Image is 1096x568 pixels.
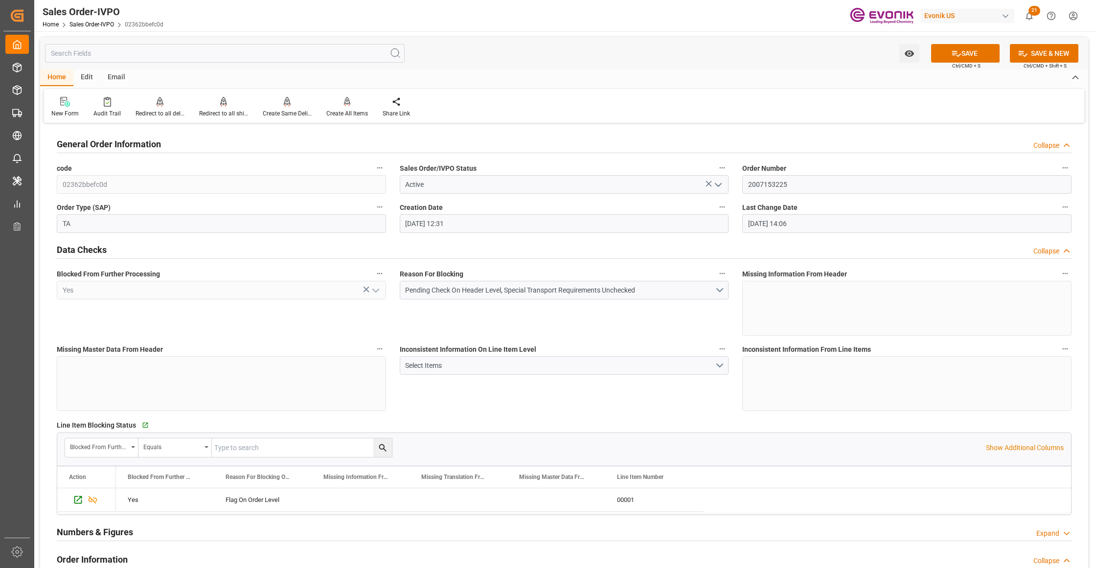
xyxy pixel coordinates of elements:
div: Email [100,69,133,86]
div: 00001 [605,488,703,511]
input: Search Fields [45,44,405,63]
button: Help Center [1040,5,1062,27]
div: Collapse [1033,556,1059,566]
span: Ctrl/CMD + Shift + S [1024,62,1067,69]
span: 21 [1028,6,1040,16]
div: Evonik US [920,9,1014,23]
button: Missing Information From Header [1059,267,1072,280]
div: Collapse [1033,140,1059,151]
div: Flag On Order Level [214,488,312,511]
button: Order Number [1059,161,1072,174]
span: Missing Master Data From SAP [519,474,585,480]
span: code [57,163,72,174]
div: Audit Trail [93,109,121,118]
button: Blocked From Further Processing [373,267,386,280]
h2: General Order Information [57,137,161,151]
input: DD.MM.YYYY HH:MM [400,214,729,233]
span: Missing Information From Header [742,269,847,279]
div: Collapse [1033,246,1059,256]
div: Home [40,69,73,86]
span: Blocked From Further Processing [128,474,193,480]
span: Reason For Blocking On This Line Item [226,474,291,480]
span: Line Item Number [617,474,663,480]
button: open menu [899,44,919,63]
a: Home [43,21,59,28]
p: Show Additional Columns [986,443,1064,453]
button: open menu [400,356,729,375]
div: Sales Order-IVPO [43,4,163,19]
div: Create Same Delivery Date [263,109,312,118]
div: New Form [51,109,79,118]
input: Type to search [212,438,392,457]
span: Ctrl/CMD + S [952,62,981,69]
span: Reason For Blocking [400,269,463,279]
button: search button [373,438,392,457]
button: Last Change Date [1059,201,1072,213]
button: Sales Order/IVPO Status [716,161,729,174]
span: Missing Information From Line Item [323,474,389,480]
button: Creation Date [716,201,729,213]
button: Inconsistent Information On Line Item Level [716,342,729,355]
div: Create All Items [326,109,368,118]
button: Inconsistent Information From Line Items [1059,342,1072,355]
button: SAVE [931,44,1000,63]
span: Missing Translation From Master Data [421,474,487,480]
button: open menu [65,438,138,457]
div: Press SPACE to select this row. [57,488,116,512]
h2: Data Checks [57,243,107,256]
button: Reason For Blocking [716,267,729,280]
span: Inconsistent Information On Line Item Level [400,344,536,355]
span: Missing Master Data From Header [57,344,163,355]
img: Evonik-brand-mark-Deep-Purple-RGB.jpeg_1700498283.jpeg [850,7,913,24]
button: open menu [710,177,725,192]
div: Press SPACE to select this row. [116,488,703,512]
button: open menu [138,438,212,457]
div: Redirect to all shipments [199,109,248,118]
div: Equals [143,440,201,452]
span: Order Number [742,163,786,174]
input: DD.MM.YYYY HH:MM [742,214,1072,233]
span: Blocked From Further Processing [57,269,160,279]
h2: Order Information [57,553,128,566]
span: Last Change Date [742,203,798,213]
div: Edit [73,69,100,86]
button: Order Type (SAP) [373,201,386,213]
div: Expand [1036,528,1059,539]
button: open menu [400,281,729,299]
div: Share Link [383,109,410,118]
div: Yes [128,489,202,511]
button: open menu [367,283,382,298]
div: Pending Check On Header Level, Special Transport Requirements Unchecked [405,285,714,295]
span: Sales Order/IVPO Status [400,163,477,174]
a: Sales Order-IVPO [69,21,114,28]
div: Blocked From Further Processing [70,440,128,452]
span: Order Type (SAP) [57,203,111,213]
span: Creation Date [400,203,443,213]
div: Action [69,474,86,480]
div: Select Items [405,361,714,371]
button: Missing Master Data From Header [373,342,386,355]
h2: Numbers & Figures [57,525,133,539]
button: SAVE & NEW [1010,44,1078,63]
div: Redirect to all deliveries [136,109,184,118]
button: code [373,161,386,174]
button: show 21 new notifications [1018,5,1040,27]
span: Inconsistent Information From Line Items [742,344,871,355]
span: Line Item Blocking Status [57,420,136,431]
button: Evonik US [920,6,1018,25]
